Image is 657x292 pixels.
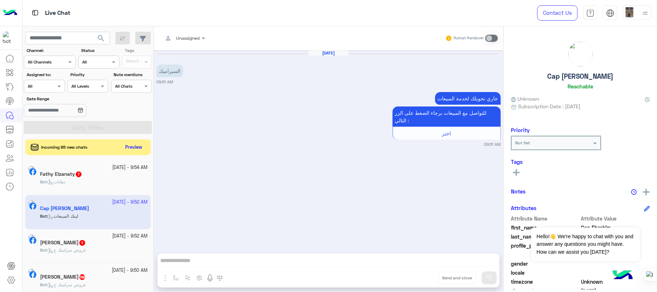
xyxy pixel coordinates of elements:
a: tab [583,5,597,21]
img: Facebook [29,168,36,175]
span: اختر [442,130,451,136]
small: 09:51 AM [157,79,173,85]
span: عروض سراميك ج [48,282,86,287]
label: Channel: [27,47,75,54]
label: Assigned to: [27,71,64,78]
h6: Attributes [511,205,536,211]
h6: Reachable [568,83,593,90]
h5: Fathy Elzanaty [40,171,82,177]
span: Unknown [581,278,650,286]
img: notes [631,189,637,195]
img: picture [568,42,593,66]
small: 09:51 AM [484,141,501,147]
span: locale [511,269,580,276]
img: profile [641,9,650,18]
span: first_name [511,224,580,231]
h6: [DATE] [309,51,349,56]
p: 30/9/2025, 9:51 AM [435,92,501,105]
small: [DATE] - 9:54 AM [113,164,148,171]
span: search [97,34,105,43]
img: picture [28,269,35,275]
small: [DATE] - 9:50 AM [112,267,148,274]
h5: Abdlnabi Ali [40,274,86,280]
span: Unknown [511,95,539,103]
span: 7 [76,171,82,177]
span: Attribute Name [511,215,580,222]
b: : [40,179,48,184]
h5: Cap [PERSON_NAME] [547,72,613,80]
img: tab [606,9,614,17]
span: 1 [79,240,85,246]
p: 30/9/2025, 9:51 AM [393,106,501,127]
span: Bot [40,282,47,287]
a: Contact Us [537,5,578,21]
span: profile_pic [511,242,580,258]
button: Send and close [438,272,476,284]
span: Bot [40,247,47,253]
button: search [92,32,110,47]
img: tab [31,8,40,17]
p: 30/9/2025, 9:51 AM [157,65,183,77]
button: Preview [122,142,145,153]
small: Human Handover [454,35,484,41]
img: tab [586,9,595,17]
label: Priority [70,71,108,78]
small: [DATE] - 9:52 AM [113,233,148,240]
img: picture [28,166,35,172]
img: Facebook [29,237,36,244]
span: last_name [511,233,580,240]
span: timezone [511,278,580,286]
b: : [40,282,48,287]
img: picture [28,234,35,241]
h6: Notes [511,188,526,195]
img: Logo [3,5,17,21]
span: Subscription Date : [DATE] [518,103,581,110]
span: Unassigned [176,35,200,41]
span: Bot [40,179,47,184]
span: null [581,260,650,267]
b: : [40,247,48,253]
span: null [581,269,650,276]
img: 322208621163248 [3,31,16,44]
img: userImage [625,7,635,17]
label: Status [81,47,118,54]
button: Apply Filters [24,121,152,134]
span: عروض سراميك ج [48,247,86,253]
p: Live Chat [45,8,70,18]
h6: Tags [511,158,650,165]
label: Note mentions [114,71,151,78]
span: gender [511,260,580,267]
img: Facebook [29,271,36,278]
img: add [643,189,649,195]
span: Incoming 85 new chats [41,144,88,151]
label: Date Range [27,96,108,102]
span: دهانات [48,179,65,184]
h6: Priority [511,127,530,133]
h5: حاتم محمد [40,240,86,246]
span: 196 [79,274,85,280]
span: Hello!👋 We're happy to chat with you and answer any questions you might have. How can we assist y... [531,227,640,261]
img: hulul-logo.png [610,263,635,288]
